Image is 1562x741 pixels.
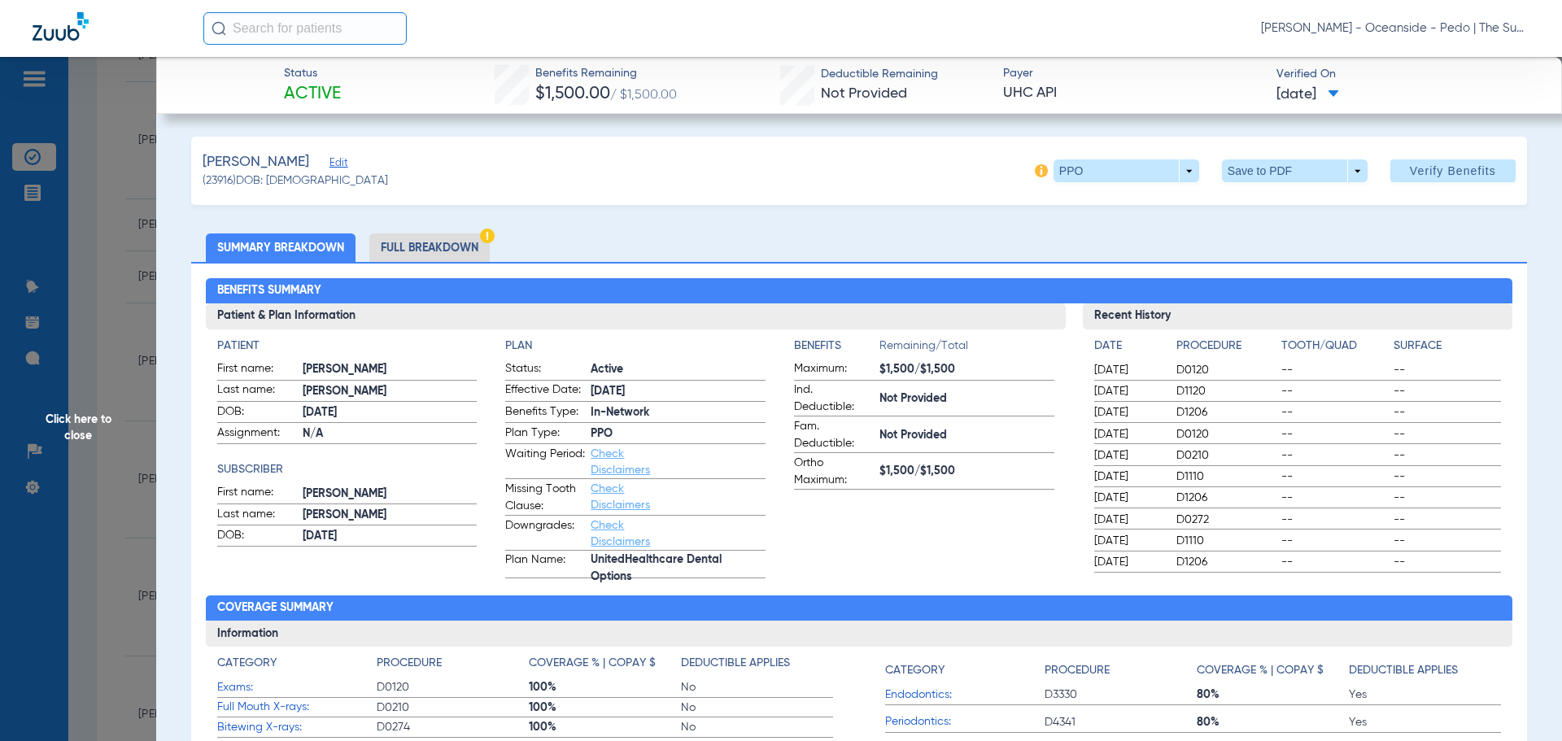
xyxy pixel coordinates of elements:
[377,655,442,672] h4: Procedure
[1197,662,1324,679] h4: Coverage % | Copay $
[610,89,677,102] span: / $1,500.00
[1481,663,1562,741] iframe: Chat Widget
[794,360,874,380] span: Maximum:
[1176,338,1276,355] h4: Procedure
[206,621,1513,647] h3: Information
[879,463,1054,480] span: $1,500/$1,500
[1394,447,1501,464] span: --
[885,713,1045,730] span: Periodontics:
[217,425,297,444] span: Assignment:
[1281,447,1389,464] span: --
[206,233,356,262] li: Summary Breakdown
[879,361,1054,378] span: $1,500/$1,500
[1281,338,1389,355] h4: Tooth/Quad
[505,551,585,578] span: Plan Name:
[1094,404,1163,421] span: [DATE]
[1176,554,1276,570] span: D1206
[1394,490,1501,506] span: --
[217,338,478,355] h4: Patient
[1281,490,1389,506] span: --
[377,719,529,735] span: D0274
[217,403,297,423] span: DOB:
[1094,490,1163,506] span: [DATE]
[217,699,377,716] span: Full Mouth X-rays:
[1281,554,1389,570] span: --
[303,528,478,545] span: [DATE]
[1390,159,1516,182] button: Verify Benefits
[529,655,656,672] h4: Coverage % | Copay $
[1394,362,1501,378] span: --
[1394,554,1501,570] span: --
[681,655,833,678] app-breakdown-title: Deductible Applies
[377,655,529,678] app-breakdown-title: Procedure
[206,303,1066,329] h3: Patient & Plan Information
[885,655,1045,685] app-breakdown-title: Category
[1176,404,1276,421] span: D1206
[1094,362,1163,378] span: [DATE]
[369,233,490,262] li: Full Breakdown
[529,700,681,716] span: 100%
[1094,383,1163,399] span: [DATE]
[535,65,677,82] span: Benefits Remaining
[1083,303,1513,329] h3: Recent History
[535,85,610,102] span: $1,500.00
[217,679,377,696] span: Exams:
[1281,533,1389,549] span: --
[303,383,478,400] span: [PERSON_NAME]
[505,360,585,380] span: Status:
[1035,164,1048,177] img: info-icon
[1394,512,1501,528] span: --
[591,560,766,578] span: UnitedHealthcare Dental Options
[591,483,650,511] a: Check Disclaimers
[1094,512,1163,528] span: [DATE]
[33,12,89,41] img: Zuub Logo
[212,21,226,36] img: Search Icon
[329,157,344,172] span: Edit
[505,517,585,550] span: Downgrades:
[794,418,874,452] span: Fam. Deductible:
[203,12,407,45] input: Search for patients
[505,403,585,423] span: Benefits Type:
[1394,338,1501,355] h4: Surface
[284,83,341,106] span: Active
[203,152,309,172] span: [PERSON_NAME]
[217,461,478,478] app-breakdown-title: Subscriber
[217,655,277,672] h4: Category
[1197,687,1349,703] span: 80%
[1281,362,1389,378] span: --
[879,338,1054,360] span: Remaining/Total
[1094,469,1163,485] span: [DATE]
[794,338,879,355] h4: Benefits
[681,719,833,735] span: No
[529,719,681,735] span: 100%
[794,338,879,360] app-breakdown-title: Benefits
[1045,655,1197,685] app-breakdown-title: Procedure
[681,679,833,695] span: No
[1349,714,1501,730] span: Yes
[303,404,478,421] span: [DATE]
[529,655,681,678] app-breakdown-title: Coverage % | Copay $
[821,86,907,101] span: Not Provided
[377,700,529,716] span: D0210
[1394,426,1501,442] span: --
[1276,85,1339,105] span: [DATE]
[480,229,495,243] img: Hazard
[1281,383,1389,399] span: --
[1176,447,1276,464] span: D0210
[217,360,297,380] span: First name:
[505,481,585,515] span: Missing Tooth Clause:
[217,484,297,503] span: First name:
[1281,338,1389,360] app-breakdown-title: Tooth/Quad
[1176,338,1276,360] app-breakdown-title: Procedure
[591,448,650,476] a: Check Disclaimers
[377,679,529,695] span: D0120
[591,383,766,400] span: [DATE]
[591,404,766,421] span: In-Network
[303,425,478,442] span: N/A
[217,655,377,678] app-breakdown-title: Category
[217,719,377,736] span: Bitewing X-rays:
[885,662,945,679] h4: Category
[1094,533,1163,549] span: [DATE]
